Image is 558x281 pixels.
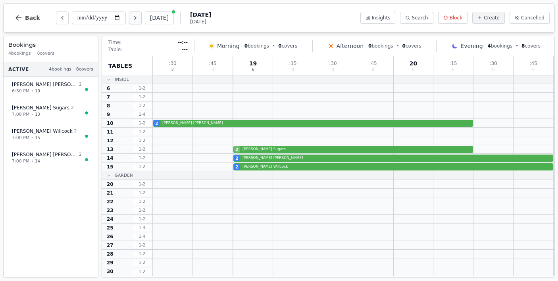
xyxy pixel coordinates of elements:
[332,68,334,72] span: 0
[133,181,152,187] span: 1 - 2
[488,43,512,49] span: bookings
[249,61,257,66] span: 19
[107,103,110,109] span: 8
[8,41,93,49] h3: Bookings
[460,42,483,50] span: Evening
[178,39,188,46] span: --:--
[7,147,95,169] button: [PERSON_NAME] [PERSON_NAME]27:00 PM•14
[133,146,152,152] span: 1 - 2
[133,103,152,109] span: 1 - 2
[107,129,114,135] span: 11
[108,46,122,53] span: Table:
[133,190,152,196] span: 1 - 2
[35,135,40,141] span: 15
[76,66,93,73] span: 8 covers
[133,260,152,266] span: 1 - 2
[8,50,31,57] span: 4 bookings
[337,42,364,50] span: Afternoon
[8,66,29,73] span: Active
[449,61,457,66] span: : 15
[115,172,133,178] span: Garden
[329,61,337,66] span: : 30
[71,105,74,111] span: 2
[74,128,77,135] span: 2
[412,68,414,72] span: 0
[133,225,152,231] span: 1 - 4
[108,39,121,46] span: Time:
[133,216,152,222] span: 1 - 2
[133,199,152,205] span: 1 - 2
[516,43,518,49] span: •
[108,62,133,70] span: Tables
[107,225,114,231] span: 25
[56,11,69,24] button: Previous day
[521,43,541,49] span: covers
[115,76,129,82] span: Inside
[396,43,399,49] span: •
[529,61,537,66] span: : 45
[31,158,33,164] span: •
[488,43,491,49] span: 4
[472,12,505,24] button: Create
[242,147,473,152] span: [PERSON_NAME] Sugars
[162,120,473,126] span: [PERSON_NAME] [PERSON_NAME]
[510,12,550,24] button: Cancelled
[272,43,275,49] span: •
[133,155,152,161] span: 1 - 2
[133,207,152,213] span: 1 - 2
[278,43,281,49] span: 0
[412,15,428,21] span: Search
[182,46,188,53] span: ---
[452,68,454,72] span: 0
[107,199,114,205] span: 22
[12,111,29,118] span: 7:00 PM
[107,164,114,170] span: 15
[236,164,239,170] span: 2
[107,94,110,100] span: 7
[402,43,406,49] span: 0
[521,15,545,21] span: Cancelled
[145,11,174,24] button: [DATE]
[133,233,152,239] span: 1 - 4
[169,61,176,66] span: : 30
[489,61,497,66] span: : 30
[31,88,33,94] span: •
[25,15,40,21] span: Back
[133,164,152,170] span: 1 - 2
[31,111,33,117] span: •
[35,88,40,94] span: 10
[12,88,29,95] span: 6:30 PM
[209,61,216,66] span: : 45
[107,268,114,275] span: 30
[133,129,152,135] span: 1 - 2
[372,68,374,72] span: 0
[12,81,77,88] span: [PERSON_NAME] [PERSON_NAME]
[212,68,214,72] span: 0
[7,124,95,145] button: [PERSON_NAME] Willcock27:00 PM•15
[107,190,114,196] span: 21
[133,251,152,257] span: 1 - 2
[107,251,114,257] span: 28
[133,269,152,275] span: 1 - 2
[79,81,82,88] span: 2
[242,164,553,170] span: [PERSON_NAME] Willcock
[484,15,500,21] span: Create
[133,138,152,143] span: 1 - 2
[360,12,396,24] button: Insights
[8,8,46,27] button: Back
[12,105,69,111] span: [PERSON_NAME] Sugars
[133,120,152,126] span: 1 - 2
[107,216,114,222] span: 24
[244,43,269,49] span: bookings
[372,15,391,21] span: Insights
[107,85,110,92] span: 6
[37,50,54,57] span: 8 covers
[107,155,114,161] span: 14
[242,155,553,161] span: [PERSON_NAME] [PERSON_NAME]
[292,68,294,72] span: 0
[410,61,417,66] span: 20
[252,68,254,72] span: 6
[400,12,433,24] button: Search
[79,151,82,158] span: 2
[12,128,73,134] span: [PERSON_NAME] Willcock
